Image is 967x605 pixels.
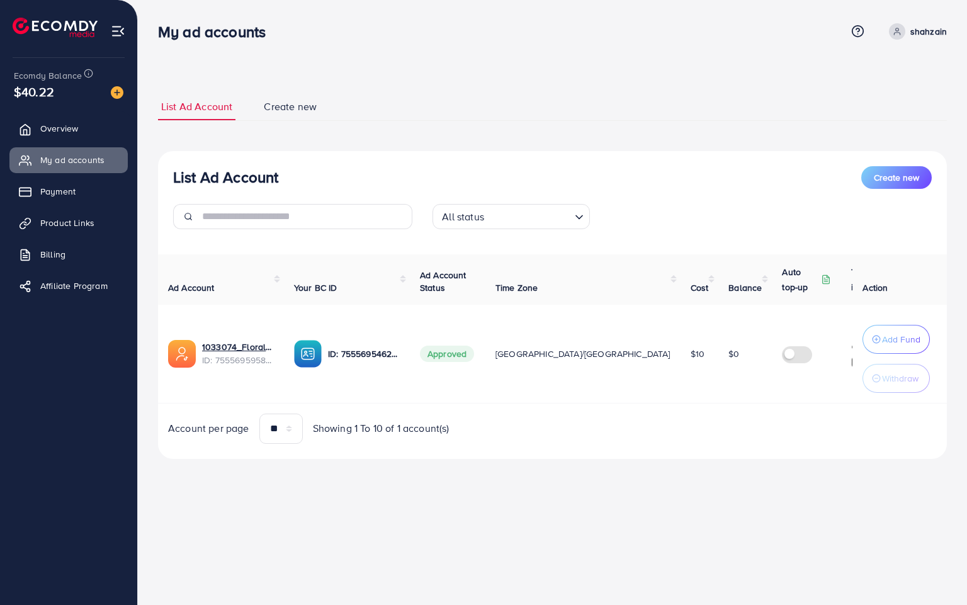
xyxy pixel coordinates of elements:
a: Affiliate Program [9,273,128,298]
a: My ad accounts [9,147,128,172]
span: $0 [728,348,739,360]
img: logo [13,18,98,37]
span: My ad accounts [40,154,105,166]
span: Product Links [40,217,94,229]
a: Billing [9,242,128,267]
iframe: Chat [913,548,958,596]
span: Billing [40,248,65,261]
span: $40.22 [14,82,54,101]
a: Overview [9,116,128,141]
span: $10 [691,348,704,360]
div: Search for option [433,204,590,229]
p: Threshold information [851,264,913,295]
input: Search for option [488,205,570,226]
span: All status [439,208,487,226]
span: Create new [264,99,317,114]
h3: List Ad Account [173,168,278,186]
span: Showing 1 To 10 of 1 account(s) [313,421,450,436]
button: Create new [861,166,932,189]
h3: My ad accounts [158,23,276,41]
span: Create new [874,171,919,184]
img: image [111,86,123,99]
img: menu [111,24,125,38]
span: Balance [728,281,762,294]
span: Cost [691,281,709,294]
a: Payment [9,179,128,204]
span: Payment [40,185,76,198]
img: ic-ads-acc.e4c84228.svg [168,340,196,368]
span: List Ad Account [161,99,232,114]
div: <span class='underline'>1033074_Floral_1759197578581</span></br>7555695958118383632 [202,341,274,366]
a: 1033074_Floral_1759197578581 [202,341,274,353]
img: top-up amount [851,338,864,351]
a: Product Links [9,210,128,235]
img: ic-ba-acc.ded83a64.svg [294,340,322,368]
p: Auto top-up [782,264,818,295]
span: Affiliate Program [40,280,108,292]
p: shahzain [910,24,947,39]
img: top-up amount [851,356,864,369]
span: Approved [420,346,474,362]
p: ID: 7555695462080806928 [328,346,400,361]
span: [GEOGRAPHIC_DATA]/[GEOGRAPHIC_DATA] [495,348,670,360]
span: Ad Account [168,281,215,294]
a: shahzain [884,23,947,40]
span: Time Zone [495,281,538,294]
button: Withdraw [862,364,930,393]
p: Add Fund [882,332,920,347]
button: Add Fund [862,325,930,354]
span: Account per page [168,421,249,436]
span: Action [862,281,888,294]
span: Overview [40,122,78,135]
span: Ecomdy Balance [14,69,82,82]
span: Ad Account Status [420,269,467,294]
span: Your BC ID [294,281,337,294]
p: Withdraw [882,371,919,386]
span: ID: 7555695958118383632 [202,354,274,366]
